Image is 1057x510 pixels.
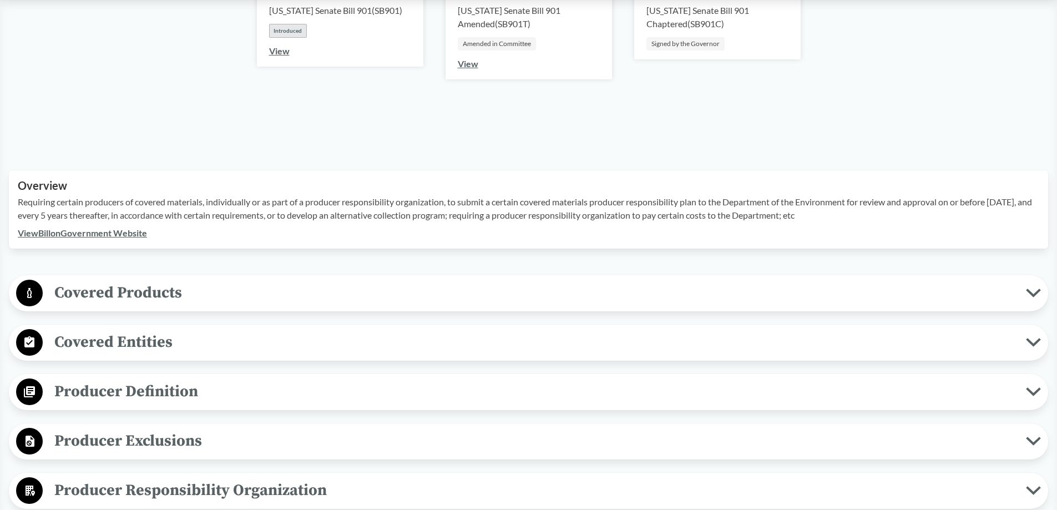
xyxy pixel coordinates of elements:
[458,37,536,51] div: Amended in Committee
[646,4,788,31] div: [US_STATE] Senate Bill 901 Chaptered ( SB901C )
[269,46,290,56] a: View
[18,179,1039,192] h2: Overview
[13,279,1044,307] button: Covered Products
[18,195,1039,222] p: Requiring certain producers of covered materials, individually or as part of a producer responsib...
[13,378,1044,406] button: Producer Definition
[458,4,600,31] div: [US_STATE] Senate Bill 901 Amended ( SB901T )
[13,329,1044,357] button: Covered Entities
[43,428,1026,453] span: Producer Exclusions
[43,478,1026,503] span: Producer Responsibility Organization
[18,228,147,238] a: ViewBillonGovernment Website
[269,4,402,17] div: [US_STATE] Senate Bill 901 ( SB901 )
[13,477,1044,505] button: Producer Responsibility Organization
[43,330,1026,355] span: Covered Entities
[13,427,1044,456] button: Producer Exclusions
[458,58,478,69] a: View
[269,24,307,38] div: Introduced
[43,280,1026,305] span: Covered Products
[43,379,1026,404] span: Producer Definition
[646,37,725,51] div: Signed by the Governor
